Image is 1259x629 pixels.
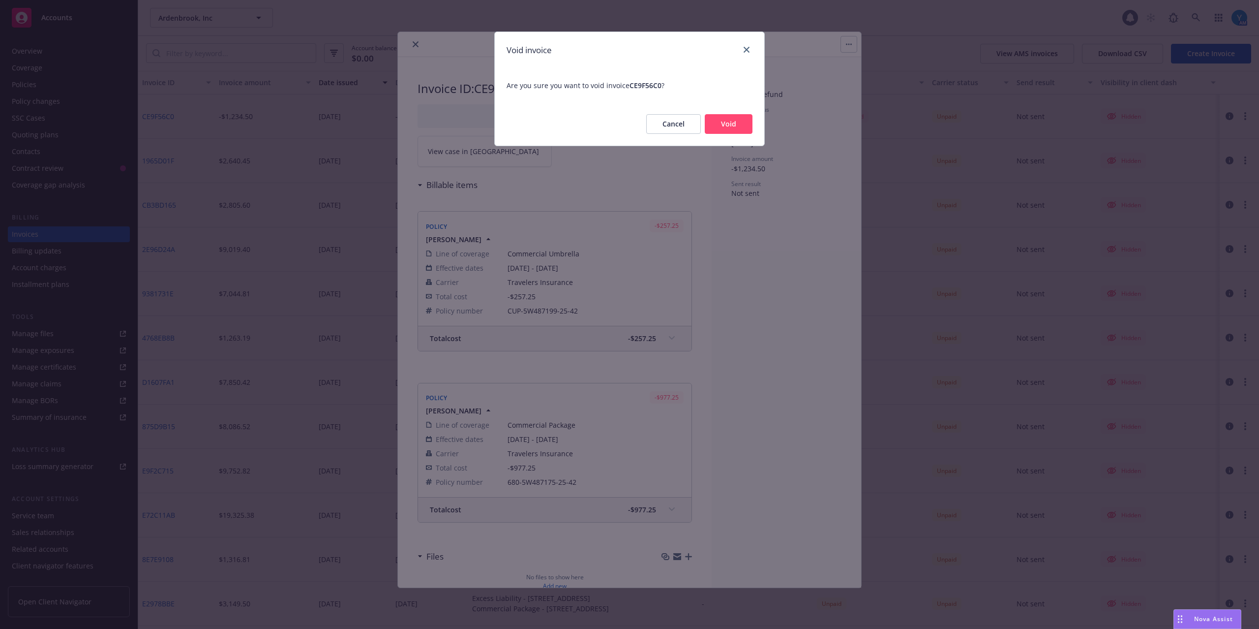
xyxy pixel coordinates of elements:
[629,81,661,90] span: CE9F56C0
[1194,615,1233,623] span: Nova Assist
[646,114,701,134] button: Cancel
[1174,610,1186,629] div: Drag to move
[495,68,764,102] span: Are you sure you want to void invoice ?
[705,114,752,134] button: Void
[1173,609,1241,629] button: Nova Assist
